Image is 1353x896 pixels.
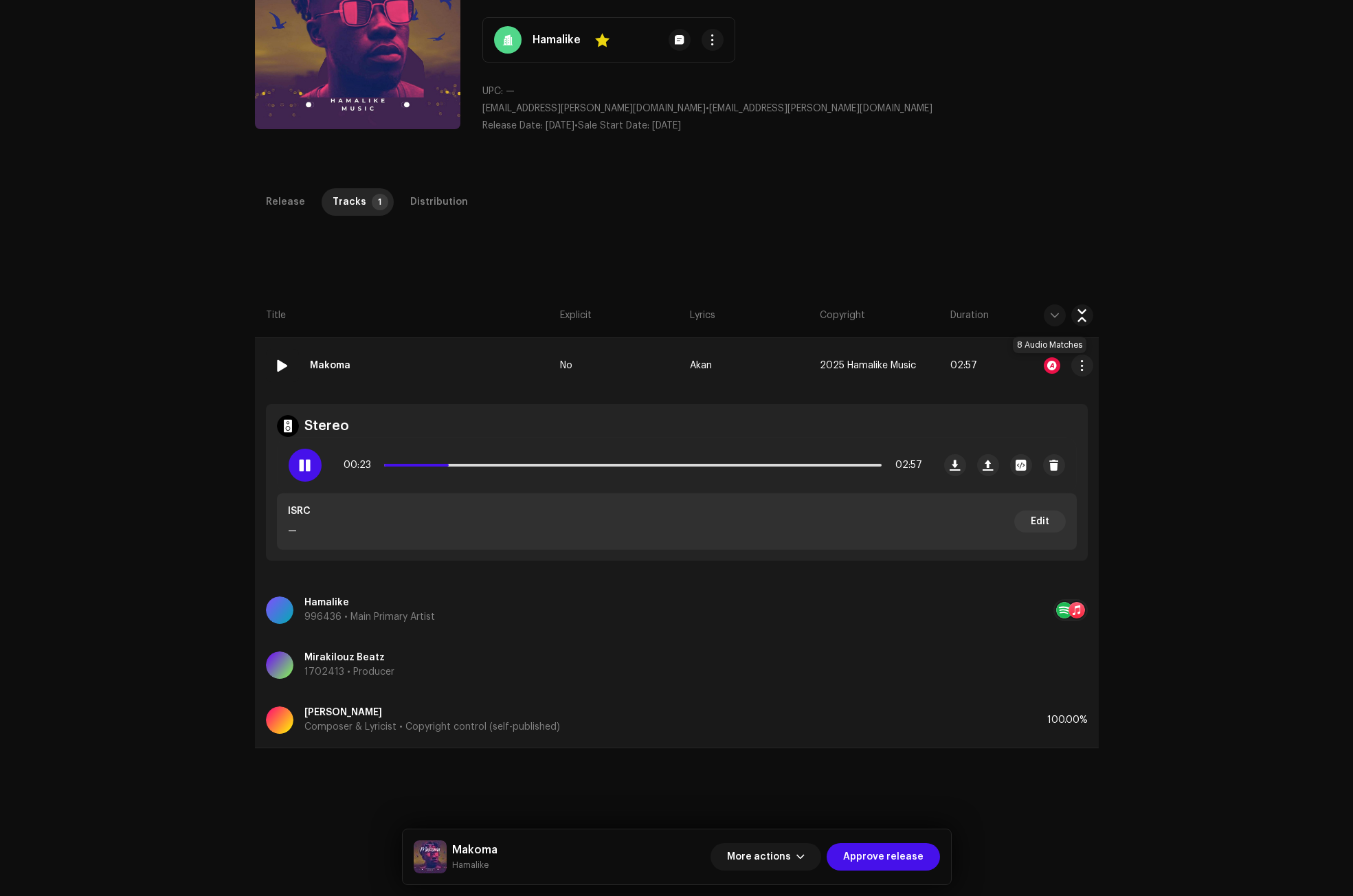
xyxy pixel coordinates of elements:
[950,309,989,322] span: Duration
[827,843,940,871] button: Approve release
[372,194,388,210] p-badge: 1
[482,121,578,131] span: •
[1014,511,1066,533] button: Edit
[344,451,379,479] span: 00:23
[690,309,715,322] span: Lyrics
[482,102,1099,116] p: •
[304,596,435,610] p: Hamalike
[333,188,366,216] div: Tracks
[288,524,311,539] p: —
[482,87,503,96] span: UPC:
[304,651,394,665] p: Mirakilouz Beatz
[414,840,447,873] img: 54f71653-7baf-4943-a6ca-434ba6569564
[304,706,560,720] p: [PERSON_NAME]
[410,188,468,216] div: Distribution
[304,610,435,625] p: 996436 • Main Primary Artist
[482,121,543,131] span: Release Date:
[304,720,560,735] p: Composer & Lyricist • Copyright control (self-published)
[560,309,592,322] span: Explicit
[887,451,922,479] span: 02:57
[652,121,681,131] span: [DATE]
[820,361,916,371] span: 2025 Hamalike Music
[1031,508,1049,535] span: Edit
[546,121,574,131] span: [DATE]
[709,104,932,113] span: [EMAIL_ADDRESS][PERSON_NAME][DOMAIN_NAME]
[727,843,791,871] span: More actions
[711,843,821,871] button: More actions
[482,104,706,113] span: [EMAIL_ADDRESS][PERSON_NAME][DOMAIN_NAME]
[304,665,394,680] p: 1702413 • Producer
[1047,706,1088,734] div: 100.00%
[843,843,924,871] span: Approve release
[820,309,865,322] span: Copyright
[304,418,349,434] h4: Stereo
[452,858,497,872] small: Makoma
[533,32,581,48] strong: Hamalike
[277,415,299,437] img: stereo.svg
[266,188,305,216] div: Release
[266,349,299,382] div: 01
[506,87,515,96] span: —
[288,504,311,519] p: ISRC
[310,352,350,379] strong: Makoma
[266,309,286,322] span: Title
[578,121,649,131] span: Sale Start Date:
[452,842,497,858] h5: Makoma
[560,361,572,371] span: No
[950,361,977,370] span: 02:57
[690,361,712,371] span: Akan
